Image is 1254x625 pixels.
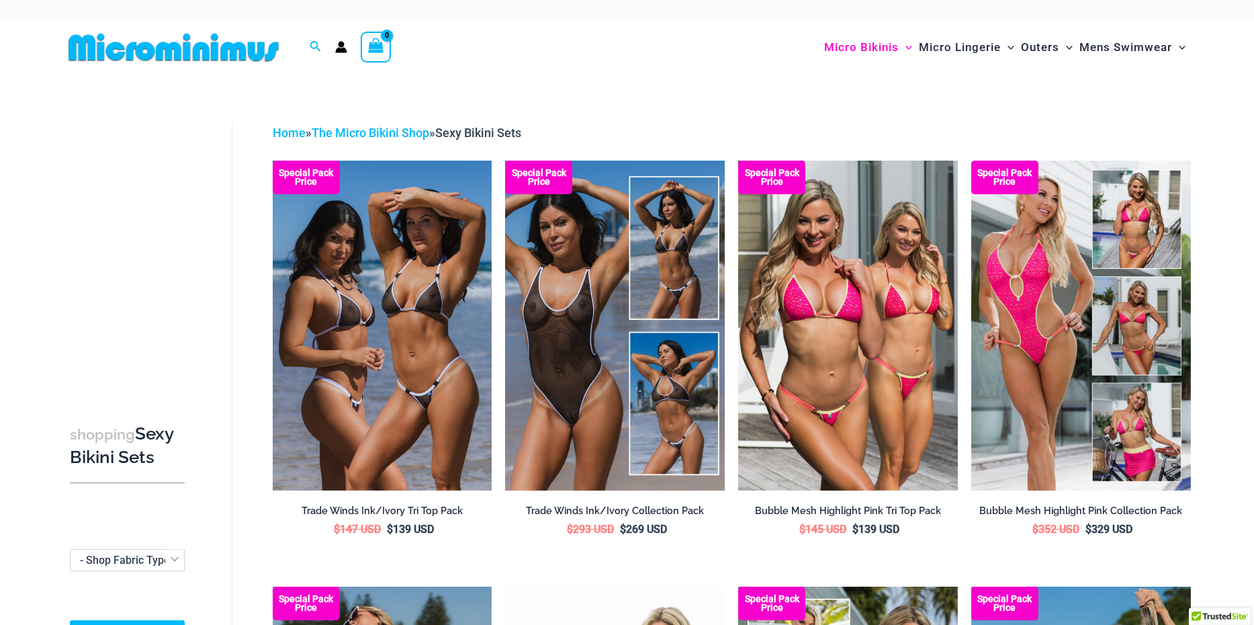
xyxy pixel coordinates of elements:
a: Collection Pack F Collection Pack BCollection Pack B [971,161,1191,490]
b: Special Pack Price [971,595,1038,612]
a: Top Bum Pack Top Bum Pack bTop Bum Pack b [273,161,492,490]
a: Trade Winds Ink/Ivory Tri Top Pack [273,505,492,522]
a: Trade Winds Ink/Ivory Collection Pack [505,505,725,522]
span: $ [620,523,626,536]
a: Home [273,126,306,140]
img: Top Bum Pack [273,161,492,490]
span: $ [567,523,573,536]
h2: Bubble Mesh Highlight Pink Collection Pack [971,505,1191,517]
span: Micro Lingerie [919,30,1001,65]
b: Special Pack Price [273,595,340,612]
span: shopping [70,426,135,443]
b: Special Pack Price [971,169,1038,186]
span: Outers [1021,30,1059,65]
a: Bubble Mesh Highlight Pink Tri Top Pack [738,505,958,522]
a: Micro LingerieMenu ToggleMenu Toggle [915,27,1018,68]
img: Collection Pack F [971,161,1191,490]
bdi: 139 USD [387,523,434,536]
b: Special Pack Price [738,169,805,186]
span: $ [1032,523,1038,536]
bdi: 139 USD [852,523,899,536]
span: $ [1085,523,1091,536]
a: View Shopping Cart, empty [361,32,392,62]
span: Mens Swimwear [1079,30,1172,65]
span: Menu Toggle [1059,30,1073,65]
a: Collection Pack Collection Pack b (1)Collection Pack b (1) [505,161,725,490]
a: Tri Top Pack F Tri Top Pack BTri Top Pack B [738,161,958,490]
h3: Sexy Bikini Sets [70,423,185,469]
h2: Trade Winds Ink/Ivory Collection Pack [505,505,725,517]
bdi: 145 USD [799,523,846,536]
a: Bubble Mesh Highlight Pink Collection Pack [971,505,1191,522]
span: $ [852,523,858,536]
span: - Shop Fabric Type [71,550,184,571]
a: OutersMenu ToggleMenu Toggle [1018,27,1076,68]
span: $ [387,523,393,536]
span: Sexy Bikini Sets [435,126,521,140]
bdi: 329 USD [1085,523,1132,536]
b: Special Pack Price [505,169,572,186]
b: Special Pack Price [738,595,805,612]
span: $ [334,523,340,536]
bdi: 352 USD [1032,523,1079,536]
img: MM SHOP LOGO FLAT [63,32,284,62]
span: Menu Toggle [1001,30,1014,65]
span: Micro Bikinis [824,30,899,65]
a: Search icon link [310,39,322,56]
img: Tri Top Pack F [738,161,958,490]
a: The Micro Bikini Shop [312,126,429,140]
iframe: TrustedSite Certified [70,112,191,381]
h2: Bubble Mesh Highlight Pink Tri Top Pack [738,505,958,517]
nav: Site Navigation [819,25,1192,70]
span: - Shop Fabric Type [70,549,185,571]
span: Menu Toggle [899,30,912,65]
span: Menu Toggle [1172,30,1185,65]
bdi: 269 USD [620,523,667,536]
h2: Trade Winds Ink/Ivory Tri Top Pack [273,505,492,517]
bdi: 147 USD [334,523,381,536]
a: Account icon link [335,41,347,53]
a: Mens SwimwearMenu ToggleMenu Toggle [1076,27,1189,68]
span: » » [273,126,521,140]
span: $ [799,523,805,536]
b: Special Pack Price [273,169,340,186]
a: Micro BikinisMenu ToggleMenu Toggle [821,27,915,68]
img: Collection Pack [505,161,725,490]
span: - Shop Fabric Type [80,554,170,567]
bdi: 293 USD [567,523,614,536]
